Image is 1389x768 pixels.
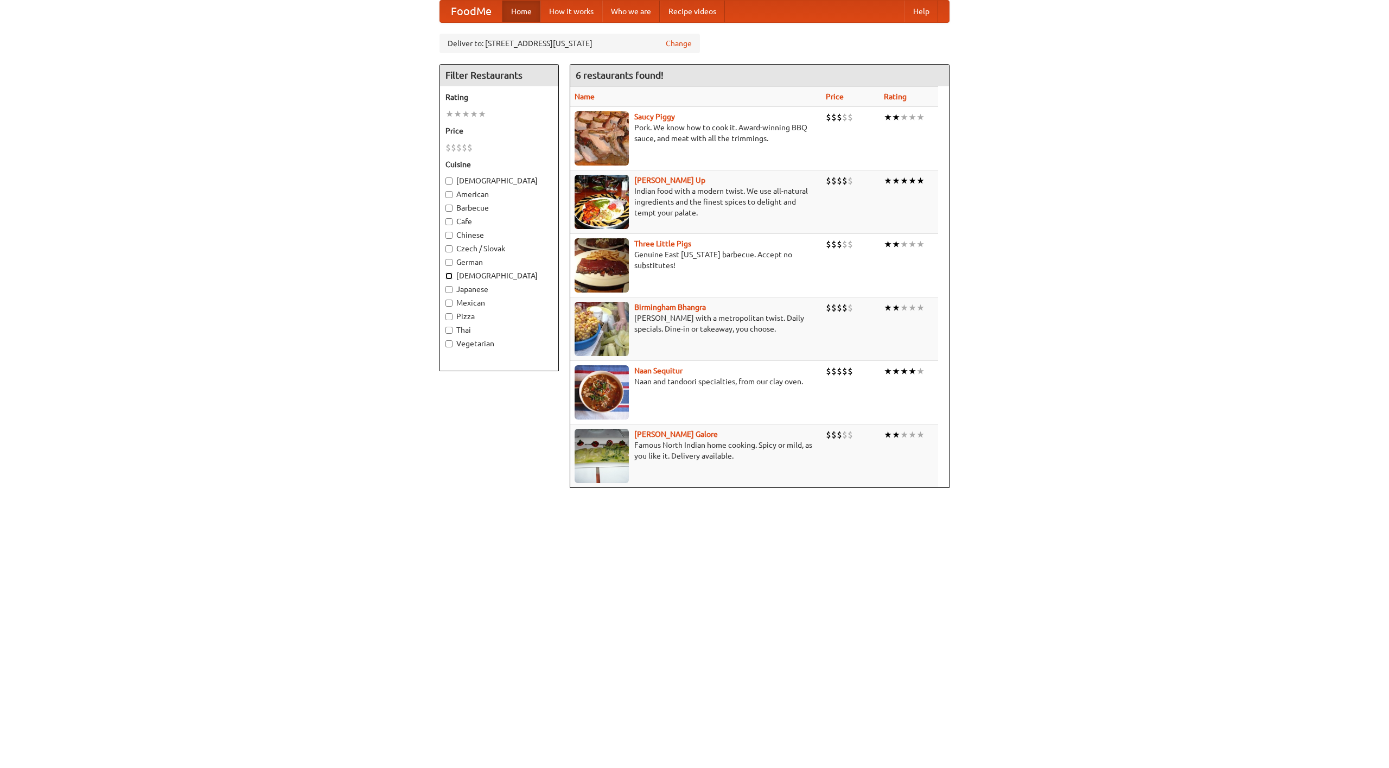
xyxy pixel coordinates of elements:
[916,429,925,441] li: ★
[908,302,916,314] li: ★
[831,175,837,187] li: $
[908,175,916,187] li: ★
[445,218,453,225] input: Cafe
[575,302,629,356] img: bhangra.jpg
[575,429,629,483] img: currygalore.jpg
[462,108,470,120] li: ★
[848,111,853,123] li: $
[826,92,844,101] a: Price
[892,429,900,441] li: ★
[575,111,629,166] img: saucy.jpg
[575,376,817,387] p: Naan and tandoori specialties, from our clay oven.
[634,176,705,185] a: [PERSON_NAME] Up
[445,327,453,334] input: Thai
[634,303,706,312] a: Birmingham Bhangra
[445,313,453,320] input: Pizza
[900,175,908,187] li: ★
[440,1,502,22] a: FoodMe
[445,92,553,103] h5: Rating
[445,202,553,213] label: Barbecue
[445,270,553,281] label: [DEMOGRAPHIC_DATA]
[445,325,553,335] label: Thai
[826,365,831,377] li: $
[908,429,916,441] li: ★
[502,1,540,22] a: Home
[884,302,892,314] li: ★
[634,239,691,248] a: Three Little Pigs
[837,111,842,123] li: $
[634,112,675,121] a: Saucy Piggy
[575,175,629,229] img: curryup.jpg
[575,313,817,334] p: [PERSON_NAME] with a metropolitan twist. Daily specials. Dine-in or takeaway, you choose.
[576,70,664,80] ng-pluralize: 6 restaurants found!
[884,92,907,101] a: Rating
[575,238,629,293] img: littlepigs.jpg
[842,365,848,377] li: $
[892,365,900,377] li: ★
[916,238,925,250] li: ★
[842,429,848,441] li: $
[848,302,853,314] li: $
[916,175,925,187] li: ★
[848,429,853,441] li: $
[900,429,908,441] li: ★
[451,142,456,154] li: $
[575,92,595,101] a: Name
[540,1,602,22] a: How it works
[575,365,629,420] img: naansequitur.jpg
[892,175,900,187] li: ★
[831,429,837,441] li: $
[831,238,837,250] li: $
[478,108,486,120] li: ★
[467,142,473,154] li: $
[445,257,553,268] label: German
[884,175,892,187] li: ★
[454,108,462,120] li: ★
[884,111,892,123] li: ★
[445,191,453,198] input: American
[908,365,916,377] li: ★
[445,340,453,347] input: Vegetarian
[445,189,553,200] label: American
[884,238,892,250] li: ★
[884,365,892,377] li: ★
[634,430,718,439] a: [PERSON_NAME] Galore
[660,1,725,22] a: Recipe videos
[575,249,817,271] p: Genuine East [US_STATE] barbecue. Accept no substitutes!
[908,111,916,123] li: ★
[904,1,938,22] a: Help
[916,302,925,314] li: ★
[575,440,817,461] p: Famous North Indian home cooking. Spicy or mild, as you like it. Delivery available.
[848,238,853,250] li: $
[445,216,553,227] label: Cafe
[445,230,553,240] label: Chinese
[831,302,837,314] li: $
[842,111,848,123] li: $
[666,38,692,49] a: Change
[445,272,453,280] input: [DEMOGRAPHIC_DATA]
[831,365,837,377] li: $
[892,238,900,250] li: ★
[462,142,467,154] li: $
[900,111,908,123] li: ★
[445,286,453,293] input: Japanese
[831,111,837,123] li: $
[445,108,454,120] li: ★
[440,65,558,86] h4: Filter Restaurants
[826,302,831,314] li: $
[634,366,683,375] a: Naan Sequitur
[848,175,853,187] li: $
[826,111,831,123] li: $
[445,175,553,186] label: [DEMOGRAPHIC_DATA]
[445,205,453,212] input: Barbecue
[916,111,925,123] li: ★
[445,177,453,185] input: [DEMOGRAPHIC_DATA]
[900,302,908,314] li: ★
[445,232,453,239] input: Chinese
[445,142,451,154] li: $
